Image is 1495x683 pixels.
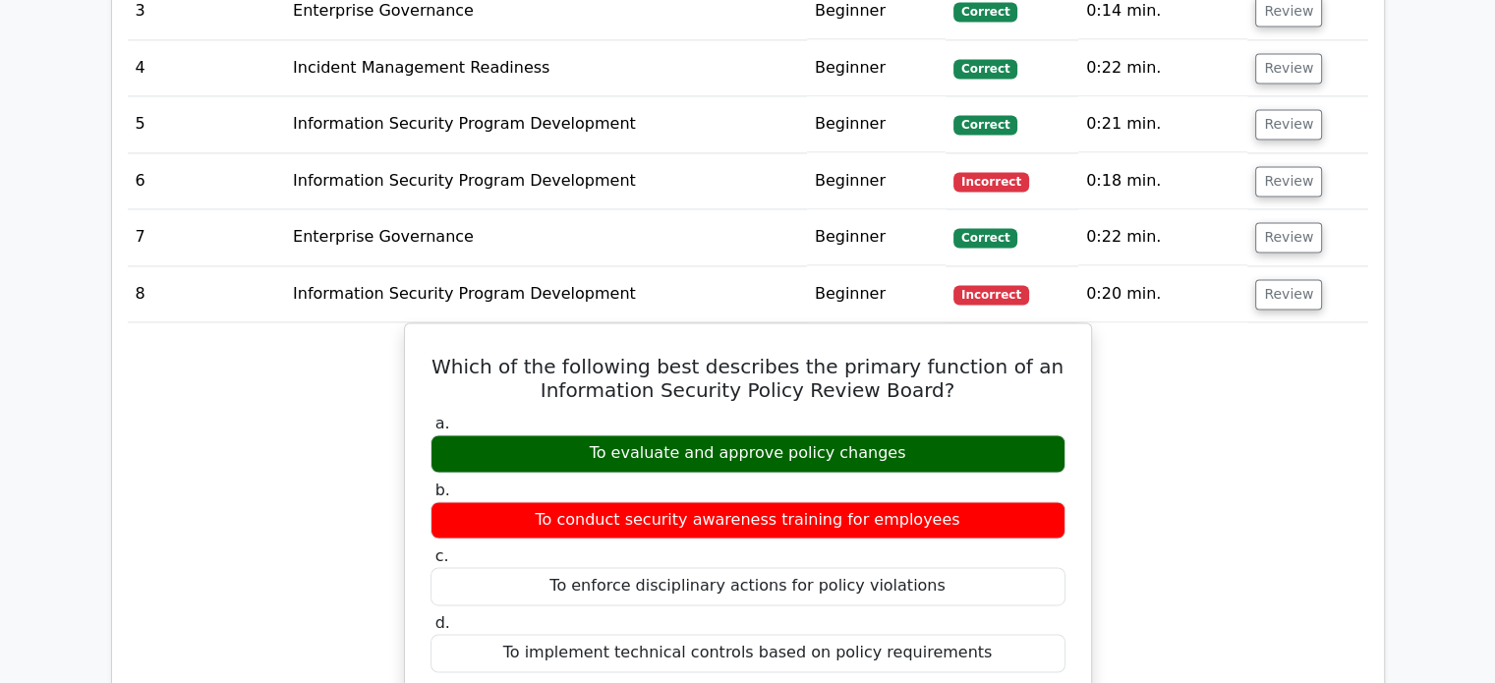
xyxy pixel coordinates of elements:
td: Enterprise Governance [285,209,807,265]
td: Beginner [807,96,946,152]
td: Information Security Program Development [285,153,807,209]
span: Correct [953,2,1017,22]
td: Beginner [807,266,946,322]
td: 0:22 min. [1078,40,1247,96]
td: 6 [128,153,285,209]
button: Review [1255,109,1322,140]
td: 5 [128,96,285,152]
div: To implement technical controls based on policy requirements [431,634,1065,672]
td: 0:18 min. [1078,153,1247,209]
div: To enforce disciplinary actions for policy violations [431,567,1065,605]
span: Correct [953,228,1017,248]
td: Beginner [807,209,946,265]
button: Review [1255,53,1322,84]
span: c. [435,546,449,565]
span: Incorrect [953,172,1029,192]
td: 7 [128,209,285,265]
span: Incorrect [953,285,1029,305]
td: 0:21 min. [1078,96,1247,152]
td: Information Security Program Development [285,96,807,152]
td: 0:20 min. [1078,266,1247,322]
span: a. [435,414,450,432]
span: b. [435,481,450,499]
td: 4 [128,40,285,96]
td: Incident Management Readiness [285,40,807,96]
td: Information Security Program Development [285,266,807,322]
td: 0:22 min. [1078,209,1247,265]
button: Review [1255,279,1322,310]
button: Review [1255,166,1322,197]
button: Review [1255,222,1322,253]
div: To evaluate and approve policy changes [431,434,1065,473]
td: Beginner [807,40,946,96]
span: Correct [953,115,1017,135]
h5: Which of the following best describes the primary function of an Information Security Policy Revi... [429,355,1067,402]
span: d. [435,613,450,632]
div: To conduct security awareness training for employees [431,501,1065,540]
td: 8 [128,266,285,322]
span: Correct [953,59,1017,79]
td: Beginner [807,153,946,209]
